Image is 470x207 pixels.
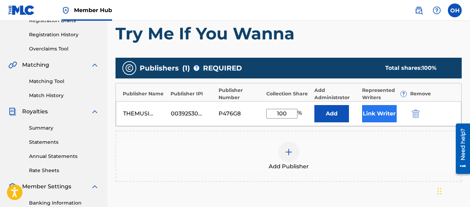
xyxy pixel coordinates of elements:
iframe: Resource Center [451,121,470,177]
img: Member Settings [8,182,17,191]
span: 100 % [422,65,436,71]
div: User Menu [448,3,462,17]
iframe: Chat Widget [435,174,470,207]
a: Matching Tool [29,78,99,85]
img: 12a2ab48e56ec057fbd8.svg [412,110,420,118]
img: publishers [125,64,133,72]
div: Add Administrator [314,87,359,101]
img: expand [91,61,99,69]
img: Top Rightsholder [62,6,70,15]
img: Matching [8,61,17,69]
span: ( 1 ) [182,63,190,73]
span: ? [401,91,406,97]
a: Banking Information [29,199,99,207]
div: Collection Share [266,90,311,97]
img: MLC Logo [8,5,35,15]
button: Link Writer [362,105,397,122]
div: Represented Writers [362,87,406,101]
button: Add [314,105,349,122]
a: Annual Statements [29,153,99,160]
span: Matching [22,61,49,69]
span: Member Hub [74,6,112,14]
a: Registration History [29,31,99,38]
span: % [297,109,304,119]
a: Public Search [412,3,426,17]
div: Publisher Name [123,90,167,97]
div: Remove [410,90,454,97]
div: Publisher Number [219,87,263,101]
img: Royalties [8,107,17,116]
a: Overclaims Tool [29,45,99,53]
span: Publishers [140,63,179,73]
div: Help [430,3,444,17]
img: expand [91,182,99,191]
img: help [433,6,441,15]
a: Statements [29,139,99,146]
span: REQUIRED [203,63,242,73]
a: Match History [29,92,99,99]
a: Rate Sheets [29,167,99,174]
span: Add Publisher [269,162,309,171]
span: Royalties [22,107,48,116]
h1: Try Me If You Wanna [116,23,462,44]
img: search [415,6,423,15]
a: Summary [29,124,99,132]
div: Publisher IPI [171,90,215,97]
img: expand [91,107,99,116]
span: Member Settings [22,182,71,191]
div: Drag [437,181,442,201]
img: add [285,148,293,156]
div: Total shares: [385,64,448,72]
span: ? [194,65,199,71]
